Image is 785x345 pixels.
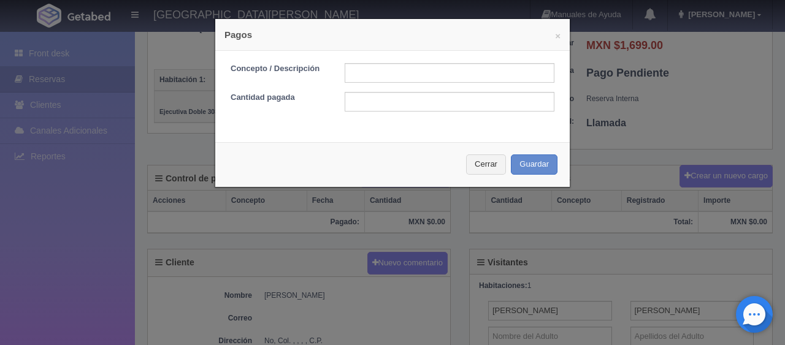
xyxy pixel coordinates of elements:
[221,63,335,75] label: Concepto / Descripción
[224,28,561,41] h4: Pagos
[466,154,506,175] button: Cerrar
[511,154,557,175] button: Guardar
[221,92,335,104] label: Cantidad pagada
[555,31,561,40] button: ×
